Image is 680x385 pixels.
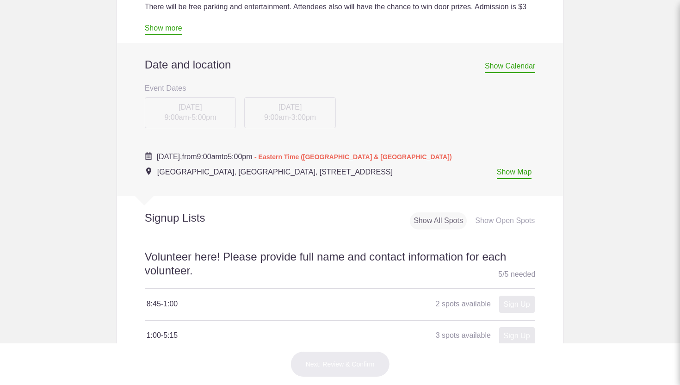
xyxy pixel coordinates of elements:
div: 5 5 needed [498,267,535,281]
span: 9:00am [197,153,221,161]
span: from to [157,153,452,161]
h2: Volunteer here! Please provide full name and contact information for each volunteer. [145,249,536,289]
h2: Date and location [145,58,536,72]
a: Show Map [497,168,532,179]
span: Show Calendar [485,62,535,73]
span: 3 spots available [436,331,491,339]
div: Show Open Spots [471,212,538,230]
h3: Event Dates [145,81,536,95]
h4: 1:00-5:15 [147,330,340,341]
img: Event location [146,168,151,175]
div: Show All Spots [410,212,467,230]
h4: 8:45-1:00 [147,298,340,310]
span: / [502,270,504,278]
button: Next: Review & Confirm [291,351,390,377]
h2: Signup Lists [117,211,266,225]
span: [DATE], [157,153,182,161]
span: - Eastern Time ([GEOGRAPHIC_DATA] & [GEOGRAPHIC_DATA]) [254,153,452,161]
a: Show more [145,24,182,35]
span: 2 spots available [436,300,491,308]
img: Cal purple [145,152,152,160]
span: 5:00pm [228,153,252,161]
span: [GEOGRAPHIC_DATA], [GEOGRAPHIC_DATA], [STREET_ADDRESS] [157,168,393,176]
